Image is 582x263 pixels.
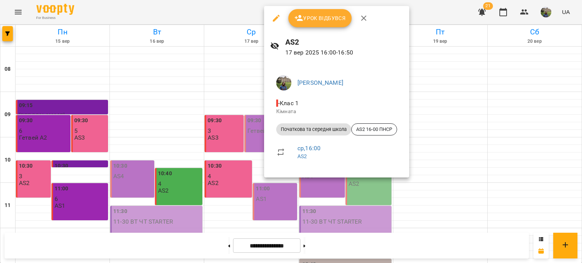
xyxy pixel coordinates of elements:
span: Урок відбувся [294,14,346,23]
div: AS2 16-00 ПНСР [351,123,397,135]
span: - Клас 1 [276,100,300,107]
a: AS2 [297,153,307,159]
a: [PERSON_NAME] [297,79,343,86]
span: Початкова та середня школа [276,126,351,133]
span: AS2 16-00 ПНСР [352,126,397,133]
p: Кімната [276,108,397,115]
img: f01d4343db5c932fedd74e1c54090270.jpg [276,75,291,90]
h6: AS2 [285,36,403,48]
button: Урок відбувся [288,9,352,27]
a: ср , 16:00 [297,145,321,152]
p: 17 вер 2025 16:00 - 16:50 [285,48,403,57]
